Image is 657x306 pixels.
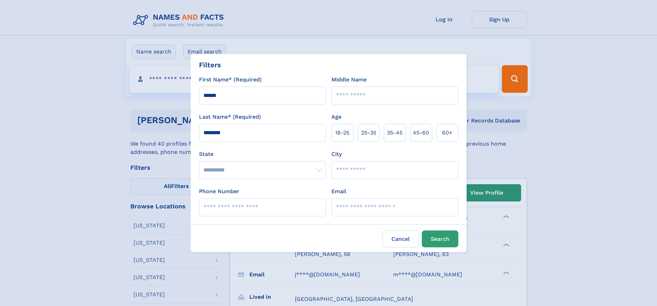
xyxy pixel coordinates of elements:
[382,230,419,247] label: Cancel
[199,187,239,196] label: Phone Number
[331,113,341,121] label: Age
[199,76,262,84] label: First Name* (Required)
[442,129,452,137] span: 60+
[422,230,458,247] button: Search
[199,113,261,121] label: Last Name* (Required)
[199,150,326,158] label: State
[331,76,367,84] label: Middle Name
[335,129,349,137] span: 18‑25
[361,129,376,137] span: 25‑35
[413,129,429,137] span: 45‑60
[331,150,342,158] label: City
[331,187,346,196] label: Email
[199,60,221,70] div: Filters
[387,129,402,137] span: 35‑45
